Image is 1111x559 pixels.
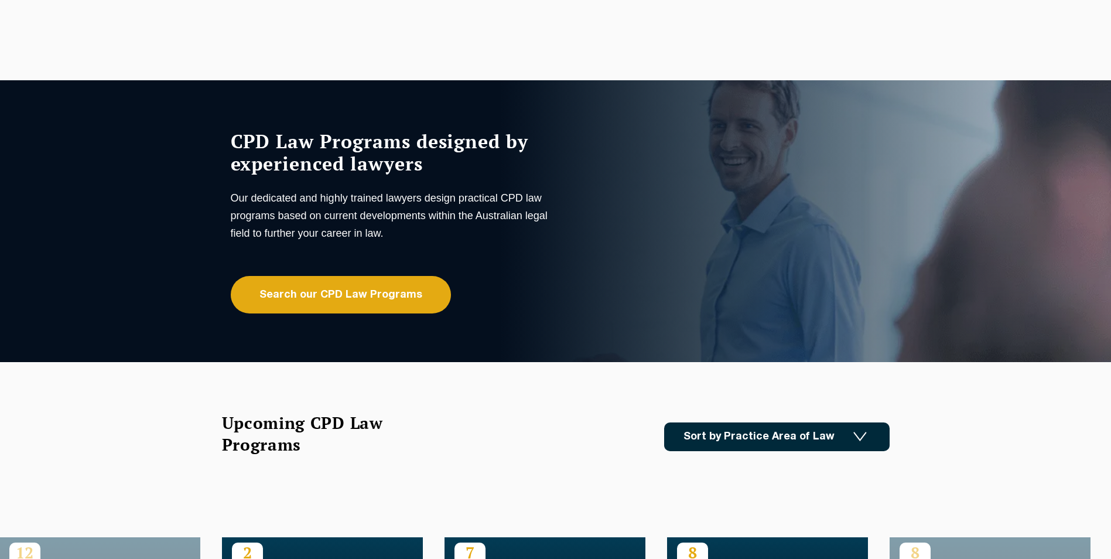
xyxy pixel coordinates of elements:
h2: Upcoming CPD Law Programs [222,412,412,455]
h1: CPD Law Programs designed by experienced lawyers [231,130,553,175]
img: Icon [853,432,867,442]
p: Our dedicated and highly trained lawyers design practical CPD law programs based on current devel... [231,189,553,242]
a: Search our CPD Law Programs [231,276,451,313]
a: Sort by Practice Area of Law [664,422,890,451]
